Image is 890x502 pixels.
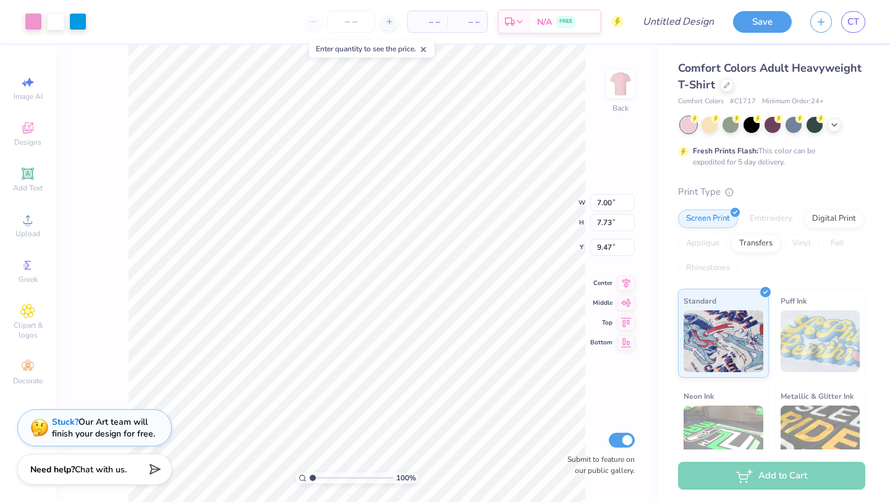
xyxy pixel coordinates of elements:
span: Comfort Colors [678,96,724,107]
div: Transfers [731,234,781,253]
div: Foil [823,234,852,253]
span: CT [847,15,859,29]
div: This color can be expedited for 5 day delivery. [693,145,845,168]
div: Enter quantity to see the price. [309,40,434,57]
input: – – [327,11,375,33]
label: Submit to feature on our public gallery. [561,454,635,476]
img: Puff Ink [781,310,860,372]
span: – – [455,15,480,28]
strong: Stuck? [52,416,78,428]
span: Standard [684,294,716,307]
div: Digital Print [804,210,864,228]
div: Back [612,103,629,114]
div: Embroidery [742,210,800,228]
div: Vinyl [784,234,819,253]
span: Clipart & logos [6,320,49,340]
span: Designs [14,137,41,147]
div: Rhinestones [678,259,738,278]
span: – – [415,15,440,28]
button: Save [733,11,792,33]
img: Metallic & Glitter Ink [781,406,860,467]
span: Image AI [14,91,43,101]
span: Decorate [13,376,43,386]
span: Minimum Order: 24 + [762,96,824,107]
div: Screen Print [678,210,738,228]
span: N/A [537,15,552,28]
span: Comfort Colors Adult Heavyweight T-Shirt [678,61,862,92]
div: Print Type [678,185,865,199]
a: CT [841,11,865,33]
span: Greek [19,274,38,284]
img: Standard [684,310,763,372]
span: Add Text [13,183,43,193]
div: Applique [678,234,727,253]
span: 100 % [396,472,416,483]
img: Neon Ink [684,406,763,467]
span: FREE [559,17,572,26]
img: Back [608,72,633,96]
div: Our Art team will finish your design for free. [52,416,155,440]
span: Metallic & Glitter Ink [781,389,854,402]
span: Neon Ink [684,389,714,402]
span: Middle [590,299,612,307]
strong: Fresh Prints Flash: [693,146,758,156]
span: Puff Ink [781,294,807,307]
span: Bottom [590,338,612,347]
span: # C1717 [730,96,756,107]
strong: Need help? [30,464,75,475]
span: Chat with us. [75,464,127,475]
input: Untitled Design [633,9,724,34]
span: Upload [15,229,40,239]
span: Center [590,279,612,287]
span: Top [590,318,612,327]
